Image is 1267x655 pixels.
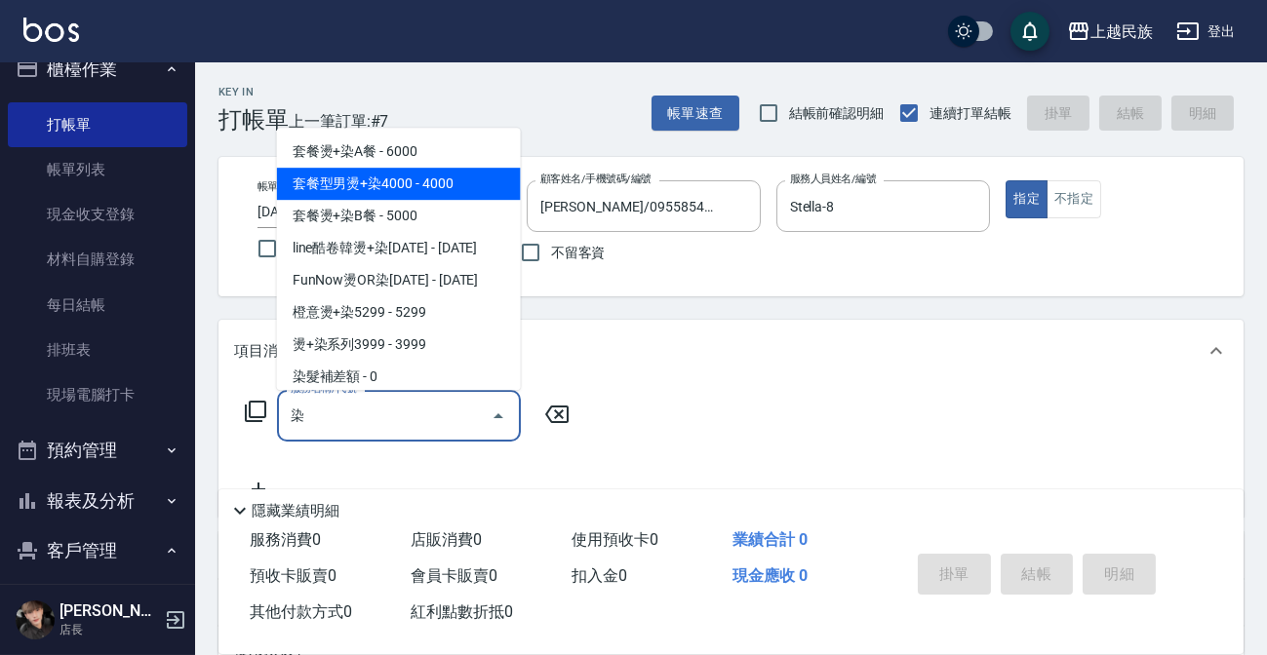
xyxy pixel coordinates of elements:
a: 材料自購登錄 [8,237,187,282]
span: 不留客資 [551,243,606,263]
div: 上越民族 [1090,19,1153,44]
span: 會員卡販賣 0 [411,566,497,585]
p: 店長 [59,621,159,638]
span: line酷卷韓燙+染[DATE] - [DATE] [277,232,521,264]
button: 登出 [1168,14,1244,50]
span: FunNow燙OR染[DATE] - [DATE] [277,264,521,296]
span: 結帳前確認明細 [789,103,885,124]
span: 燙+染系列3999 - 3999 [277,328,521,361]
span: 使用預收卡 0 [572,530,658,549]
span: 上一筆訂單:#7 [289,109,389,134]
label: 服務人員姓名/編號 [790,172,876,186]
span: 現金應收 0 [732,566,808,585]
button: 帳單速查 [652,96,739,132]
img: Person [16,600,55,639]
button: 指定 [1006,180,1048,218]
button: 櫃檯作業 [8,44,187,95]
span: 套餐型男燙+染4000 - 4000 [277,168,521,200]
input: YYYY/MM/DD hh:mm [257,196,429,228]
a: 帳單列表 [8,147,187,192]
img: Logo [23,18,79,42]
label: 帳單日期 [257,179,298,194]
p: 項目消費 [234,341,293,362]
button: 上越民族 [1059,12,1161,52]
button: 預約管理 [8,425,187,476]
a: 每日結帳 [8,283,187,327]
h2: Key In [218,86,289,98]
button: Close [483,401,514,432]
span: 套餐燙+染B餐 - 5000 [277,200,521,232]
span: 業績合計 0 [732,530,808,549]
div: 項目消費 [218,320,1244,382]
span: 紅利點數折抵 0 [411,602,513,621]
a: 打帳單 [8,102,187,147]
a: 客戶列表 [8,584,187,629]
button: 不指定 [1047,180,1101,218]
span: 其他付款方式 0 [250,602,352,621]
h5: [PERSON_NAME] [59,601,159,621]
span: 店販消費 0 [411,530,482,549]
button: 客戶管理 [8,525,187,576]
button: 報表及分析 [8,476,187,526]
label: 顧客姓名/手機號碼/編號 [540,172,652,186]
span: 服務消費 0 [250,530,321,549]
span: 預收卡販賣 0 [250,566,337,585]
p: 隱藏業績明細 [252,501,339,521]
span: 扣入金 0 [572,566,627,585]
a: 現場電腦打卡 [8,372,187,417]
span: 橙意燙+染5299 - 5299 [277,296,521,328]
span: 染髮補差額 - 0 [277,361,521,393]
span: 連續打單結帳 [930,103,1011,124]
span: 套餐燙+染A餐 - 6000 [277,135,521,168]
a: 現金收支登錄 [8,192,187,237]
h3: 打帳單 [218,106,289,134]
a: 排班表 [8,327,187,372]
button: save [1010,12,1049,51]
